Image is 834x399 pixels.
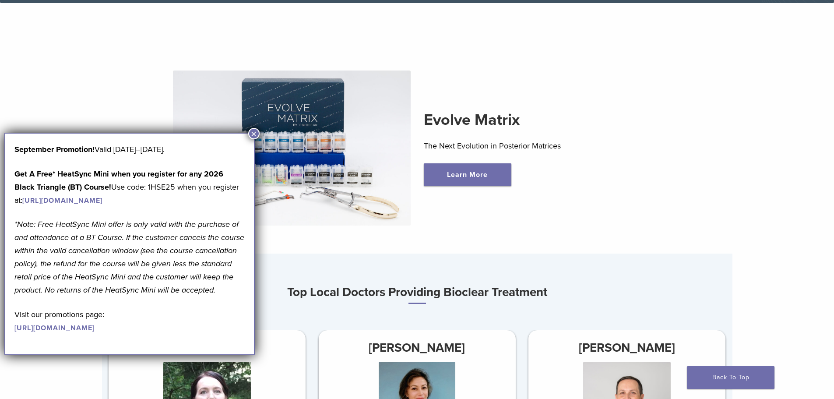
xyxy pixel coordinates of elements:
[424,109,662,131] h2: Evolve Matrix
[14,143,245,156] p: Valid [DATE]–[DATE].
[687,366,774,389] a: Back To Top
[14,324,95,332] a: [URL][DOMAIN_NAME]
[318,337,515,358] h3: [PERSON_NAME]
[173,71,411,226] img: Evolve Matrix
[528,337,725,358] h3: [PERSON_NAME]
[248,128,260,139] button: Close
[14,169,223,192] strong: Get A Free* HeatSync Mini when you register for any 2026 Black Triangle (BT) Course!
[424,139,662,152] p: The Next Evolution in Posterior Matrices
[14,308,245,334] p: Visit our promotions page:
[14,219,244,295] em: *Note: Free HeatSync Mini offer is only valid with the purchase of and attendance at a BT Course....
[14,145,95,154] b: September Promotion!
[102,282,732,304] h3: Top Local Doctors Providing Bioclear Treatment
[22,196,102,205] a: [URL][DOMAIN_NAME]
[14,167,245,207] p: Use code: 1HSE25 when you register at:
[424,163,511,186] a: Learn More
